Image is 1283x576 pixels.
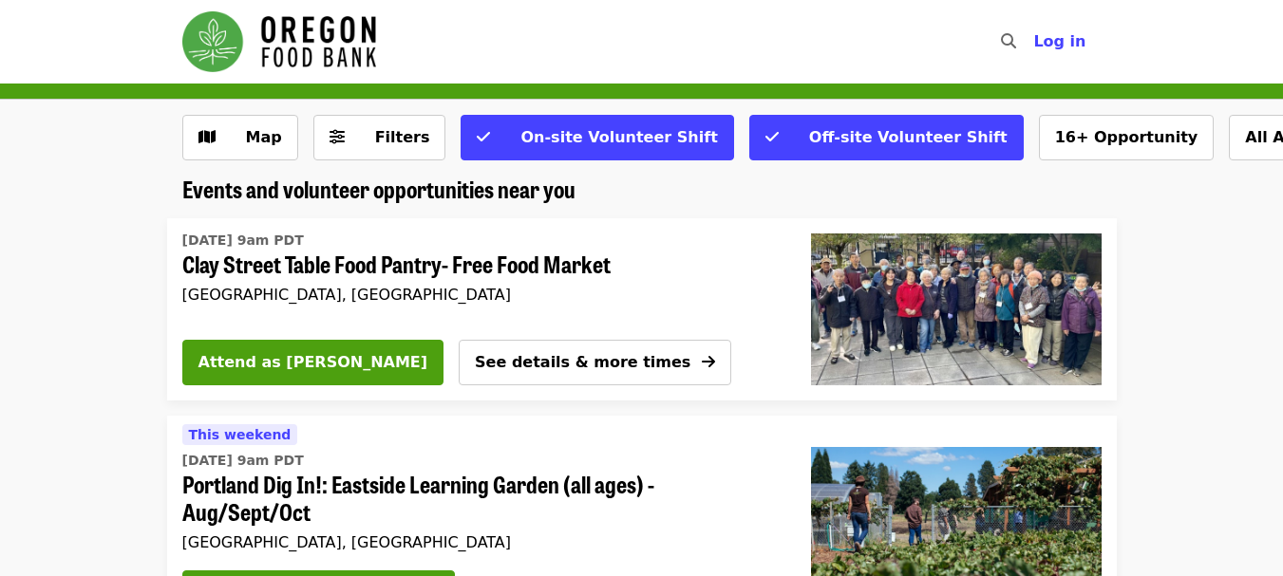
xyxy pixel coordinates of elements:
time: [DATE] 9am PDT [182,231,304,251]
span: See details & more times [475,353,690,371]
i: check icon [477,128,490,146]
button: 16+ Opportunity [1039,115,1215,160]
button: Attend as [PERSON_NAME] [182,340,444,385]
span: Filters [375,128,430,146]
img: Clay Street Table Food Pantry- Free Food Market organized by Oregon Food Bank [811,233,1102,385]
a: Clay Street Table Food Pantry- Free Food Market [796,218,1117,400]
button: Show map view [182,115,298,160]
button: See details & more times [459,340,731,385]
a: See details for "Clay Street Table Food Pantry- Free Food Market" [182,226,765,307]
div: [GEOGRAPHIC_DATA], [GEOGRAPHIC_DATA] [182,286,765,304]
span: Off-site Volunteer Shift [809,128,1008,146]
time: [DATE] 9am PDT [182,451,304,471]
div: [GEOGRAPHIC_DATA], [GEOGRAPHIC_DATA] [182,533,781,551]
img: Oregon Food Bank - Home [182,11,376,72]
span: Portland Dig In!: Eastside Learning Garden (all ages) - Aug/Sept/Oct [182,471,781,526]
span: Events and volunteer opportunities near you [182,172,575,205]
span: Attend as [PERSON_NAME] [198,351,428,374]
span: This weekend [189,427,292,442]
span: Clay Street Table Food Pantry- Free Food Market [182,251,765,278]
i: check icon [765,128,779,146]
input: Search [1028,19,1043,65]
i: map icon [198,128,216,146]
i: arrow-right icon [702,353,715,371]
span: Log in [1033,32,1085,50]
button: On-site Volunteer Shift [461,115,733,160]
span: Map [246,128,282,146]
button: Log in [1018,23,1101,61]
span: On-site Volunteer Shift [520,128,717,146]
button: Filters (0 selected) [313,115,446,160]
button: Off-site Volunteer Shift [749,115,1024,160]
i: search icon [1001,32,1016,50]
i: sliders-h icon [330,128,345,146]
